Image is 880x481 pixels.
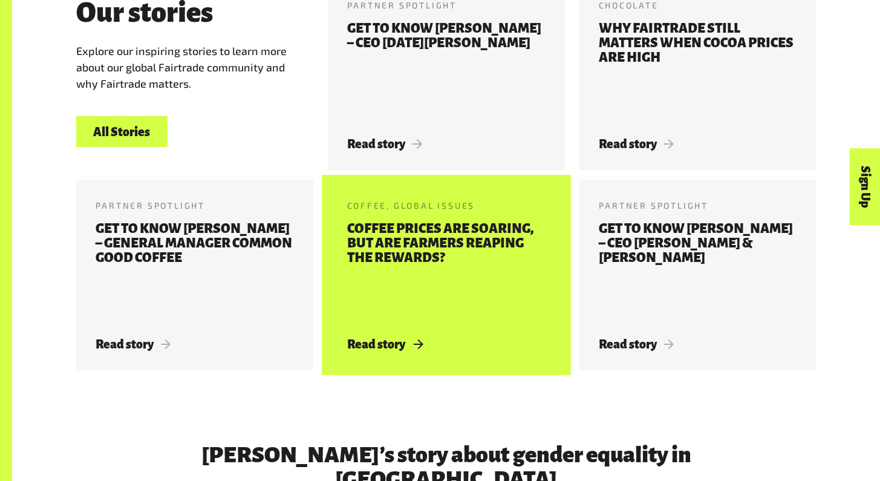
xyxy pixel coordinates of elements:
[76,116,168,147] a: All Stories
[579,180,816,370] a: Partner Spotlight Get to know [PERSON_NAME] – CEO [PERSON_NAME] & [PERSON_NAME] Read story
[96,221,294,323] h3: Get to know [PERSON_NAME] – General Manager Common Good Coffee
[328,180,565,370] a: Coffee, Global Issues Coffee prices are soaring, but are farmers reaping the rewards? Read story
[347,200,475,211] span: Coffee, Global Issues
[96,200,206,211] span: Partner Spotlight
[599,21,797,123] h3: Why Fairtrade still matters when cocoa prices are high
[347,137,423,151] span: Read story
[599,200,709,211] span: Partner Spotlight
[347,221,546,323] h3: Coffee prices are soaring, but are farmers reaping the rewards?
[347,338,423,351] span: Read story
[599,137,674,151] span: Read story
[599,338,674,351] span: Read story
[96,338,171,351] span: Read story
[76,43,299,92] p: Explore our inspiring stories to learn more about our global Fairtrade community and why Fairtrad...
[599,221,797,323] h3: Get to know [PERSON_NAME] – CEO [PERSON_NAME] & [PERSON_NAME]
[76,180,313,370] a: Partner Spotlight Get to know [PERSON_NAME] – General Manager Common Good Coffee Read story
[347,21,546,123] h3: Get to know [PERSON_NAME] – CEO [DATE][PERSON_NAME]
